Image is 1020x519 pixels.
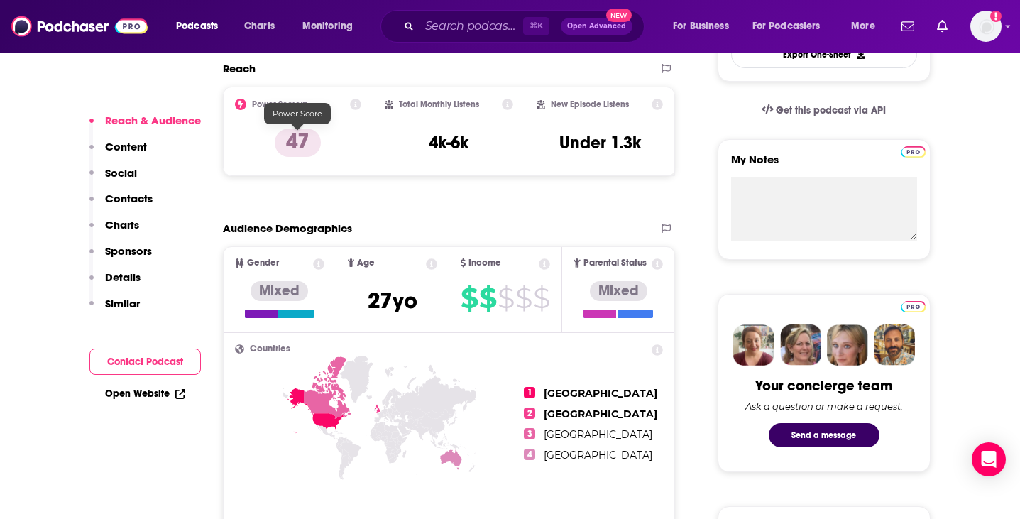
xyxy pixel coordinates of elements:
[429,132,468,153] h3: 4k-6k
[264,103,331,124] div: Power Score
[743,15,841,38] button: open menu
[524,449,535,460] span: 4
[235,15,283,38] a: Charts
[896,14,920,38] a: Show notifications dropdown
[105,140,147,153] p: Content
[89,218,139,244] button: Charts
[567,23,626,30] span: Open Advanced
[89,192,153,218] button: Contacts
[901,299,926,312] a: Pro website
[524,428,535,439] span: 3
[827,324,868,366] img: Jules Profile
[419,15,523,38] input: Search podcasts, credits, & more...
[89,297,140,323] button: Similar
[745,400,903,412] div: Ask a question or make a request.
[105,388,185,400] a: Open Website
[461,287,478,310] span: $
[247,258,279,268] span: Gender
[105,271,141,284] p: Details
[89,140,147,166] button: Content
[544,408,657,420] span: [GEOGRAPHIC_DATA]
[931,14,953,38] a: Show notifications dropdown
[750,93,898,128] a: Get this podcast via API
[89,166,137,192] button: Social
[302,16,353,36] span: Monitoring
[524,408,535,419] span: 2
[752,16,821,36] span: For Podcasters
[755,377,892,395] div: Your concierge team
[673,16,729,36] span: For Business
[731,153,917,177] label: My Notes
[731,40,917,68] button: Export One-Sheet
[498,287,514,310] span: $
[105,166,137,180] p: Social
[399,99,479,109] h2: Total Monthly Listens
[970,11,1002,42] button: Show profile menu
[11,13,148,40] img: Podchaser - Follow, Share and Rate Podcasts
[544,449,652,461] span: [GEOGRAPHIC_DATA]
[166,15,236,38] button: open menu
[479,287,496,310] span: $
[561,18,632,35] button: Open AdvancedNew
[780,324,821,366] img: Barbara Profile
[533,287,549,310] span: $
[105,218,139,231] p: Charts
[551,99,629,109] h2: New Episode Listens
[990,11,1002,22] svg: Add a profile image
[223,222,352,235] h2: Audience Demographics
[523,17,549,35] span: ⌘ K
[901,301,926,312] img: Podchaser Pro
[970,11,1002,42] img: User Profile
[972,442,1006,476] div: Open Intercom Messenger
[544,428,652,441] span: [GEOGRAPHIC_DATA]
[368,287,417,315] span: 27 yo
[590,281,647,301] div: Mixed
[223,62,256,75] h2: Reach
[275,129,321,157] p: 47
[292,15,371,38] button: open menu
[841,15,893,38] button: open menu
[524,387,535,398] span: 1
[89,271,141,297] button: Details
[733,324,774,366] img: Sydney Profile
[874,324,915,366] img: Jon Profile
[901,144,926,158] a: Pro website
[776,104,886,116] span: Get this podcast via API
[544,387,657,400] span: [GEOGRAPHIC_DATA]
[515,287,532,310] span: $
[105,297,140,310] p: Similar
[176,16,218,36] span: Podcasts
[250,344,290,354] span: Countries
[901,146,926,158] img: Podchaser Pro
[357,258,375,268] span: Age
[105,192,153,205] p: Contacts
[89,349,201,375] button: Contact Podcast
[89,114,201,140] button: Reach & Audience
[468,258,501,268] span: Income
[105,244,152,258] p: Sponsors
[663,15,747,38] button: open menu
[559,132,641,153] h3: Under 1.3k
[244,16,275,36] span: Charts
[970,11,1002,42] span: Logged in as dkcsports
[394,10,658,43] div: Search podcasts, credits, & more...
[252,99,307,109] h2: Power Score™
[851,16,875,36] span: More
[251,281,308,301] div: Mixed
[89,244,152,271] button: Sponsors
[606,9,632,22] span: New
[105,114,201,127] p: Reach & Audience
[583,258,647,268] span: Parental Status
[769,423,879,447] button: Send a message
